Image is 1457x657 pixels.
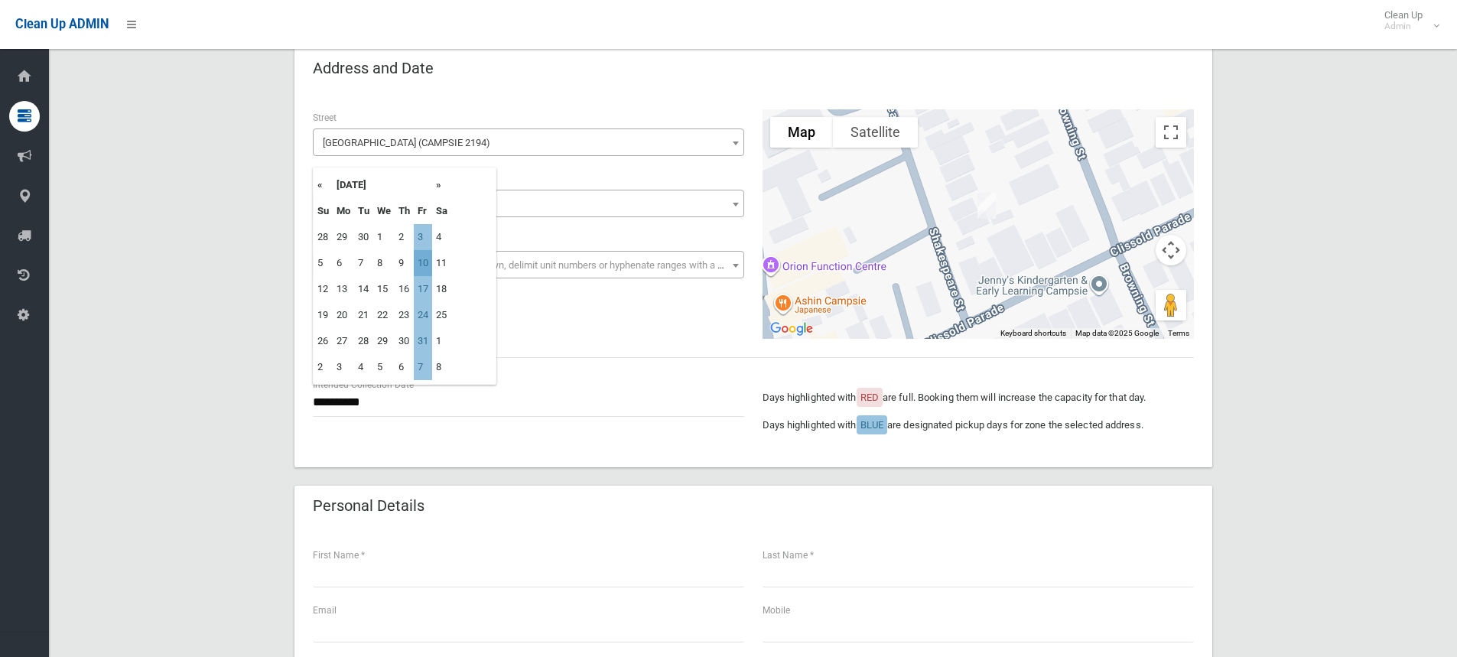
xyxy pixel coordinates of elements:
[395,276,414,302] td: 16
[354,250,373,276] td: 7
[395,224,414,250] td: 2
[373,328,395,354] td: 29
[373,276,395,302] td: 15
[432,198,451,224] th: Sa
[314,198,333,224] th: Su
[333,250,354,276] td: 6
[333,328,354,354] td: 27
[354,276,373,302] td: 14
[414,302,432,328] td: 24
[860,392,879,403] span: RED
[763,416,1194,434] p: Days highlighted with are designated pickup days for zone the selected address.
[395,198,414,224] th: Th
[354,224,373,250] td: 30
[1156,290,1186,320] button: Drag Pegman onto the map to open Street View
[1000,328,1066,339] button: Keyboard shortcuts
[414,276,432,302] td: 17
[395,302,414,328] td: 23
[833,117,918,148] button: Show satellite imagery
[373,354,395,380] td: 5
[354,302,373,328] td: 21
[354,198,373,224] th: Tu
[323,259,750,271] span: Select the unit number from the dropdown, delimit unit numbers or hyphenate ranges with a comma
[763,389,1194,407] p: Days highlighted with are full. Booking them will increase the capacity for that day.
[294,491,443,521] header: Personal Details
[317,132,740,154] span: Shakespeare Street (CAMPSIE 2194)
[414,328,432,354] td: 31
[1075,329,1159,337] span: Map data ©2025 Google
[414,354,432,380] td: 7
[432,328,451,354] td: 1
[395,354,414,380] td: 6
[333,354,354,380] td: 3
[1384,21,1423,32] small: Admin
[373,302,395,328] td: 22
[373,198,395,224] th: We
[313,128,744,156] span: Shakespeare Street (CAMPSIE 2194)
[314,328,333,354] td: 26
[333,302,354,328] td: 20
[1156,117,1186,148] button: Toggle fullscreen view
[294,54,452,83] header: Address and Date
[314,276,333,302] td: 12
[432,250,451,276] td: 11
[333,224,354,250] td: 29
[313,190,744,217] span: 34
[333,198,354,224] th: Mo
[414,224,432,250] td: 3
[373,224,395,250] td: 1
[333,172,432,198] th: [DATE]
[314,250,333,276] td: 5
[314,302,333,328] td: 19
[395,250,414,276] td: 9
[432,276,451,302] td: 18
[395,328,414,354] td: 30
[1156,235,1186,265] button: Map camera controls
[860,419,883,431] span: BLUE
[314,354,333,380] td: 2
[15,17,109,31] span: Clean Up ADMIN
[971,187,1002,225] div: 34 Shakespeare Street, CAMPSIE NSW 2194
[432,354,451,380] td: 8
[766,319,817,339] img: Google
[314,224,333,250] td: 28
[333,276,354,302] td: 13
[354,354,373,380] td: 4
[766,319,817,339] a: Open this area in Google Maps (opens a new window)
[317,194,740,215] span: 34
[770,117,833,148] button: Show street map
[1377,9,1438,32] span: Clean Up
[414,198,432,224] th: Fr
[354,328,373,354] td: 28
[432,302,451,328] td: 25
[432,224,451,250] td: 4
[1168,329,1189,337] a: Terms (opens in new tab)
[414,250,432,276] td: 10
[373,250,395,276] td: 8
[432,172,451,198] th: »
[314,172,333,198] th: «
